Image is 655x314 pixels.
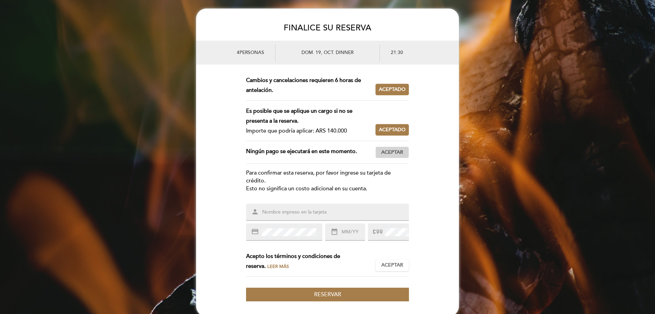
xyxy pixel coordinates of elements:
[379,86,406,93] span: Aceptado
[284,23,371,33] span: FINALICE SU RESERVA
[246,251,375,271] div: Acepto los términos y condiciones de reserva.
[267,264,289,269] span: Leer más
[380,44,451,61] div: 21:30
[341,228,365,236] input: MM/YY
[275,44,380,61] div: dom. 19, oct. DINNER
[375,260,409,271] button: Aceptar
[261,208,410,216] input: Nombre impreso en la tarjeta
[246,147,375,158] div: Ningún pago se ejecutará en este momento.
[375,124,409,136] button: Aceptado
[381,149,403,156] span: Aceptar
[314,291,341,298] span: Reservar
[240,50,264,55] span: personas
[246,126,370,136] div: Importe que podría aplicar: ARS 140.000
[251,228,259,235] i: credit_card
[246,288,409,302] button: Reservar
[246,169,409,193] div: Para confirmar esta reserva, por favor ingrese su tarjeta de crédito. Esto no significa un costo ...
[246,76,375,95] div: Cambios y cancelaciones requieren 6 horas de antelación.
[204,44,275,61] div: 4
[375,147,409,158] button: Aceptar
[251,208,259,216] i: person
[375,84,409,95] button: Aceptado
[379,126,406,134] span: Aceptado
[331,228,338,235] i: date_range
[246,106,370,126] div: Es posible que se aplique un cargo si no se presenta a la reserva.
[381,262,403,269] span: Aceptar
